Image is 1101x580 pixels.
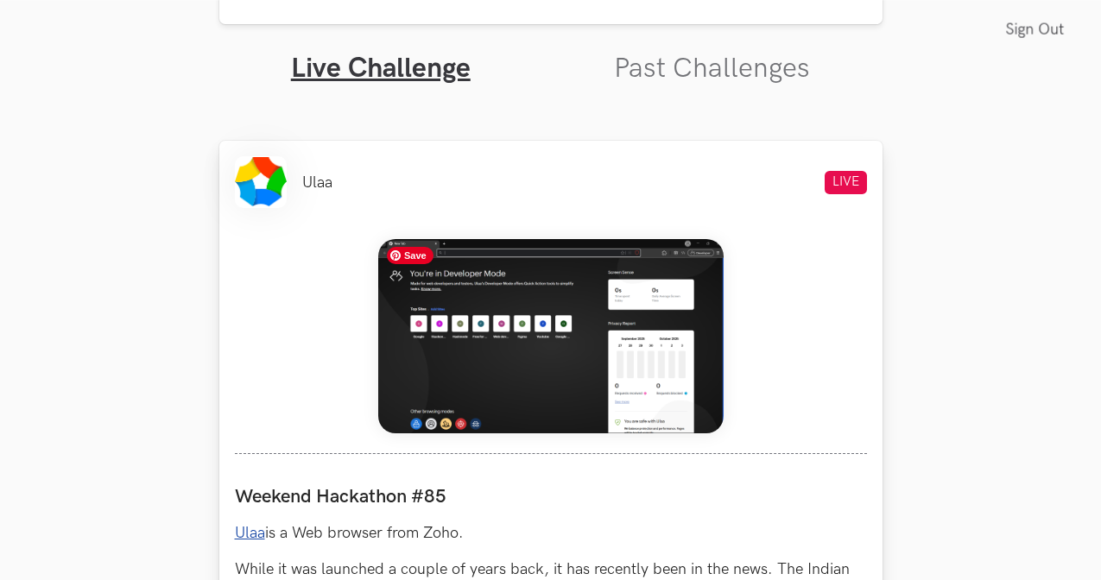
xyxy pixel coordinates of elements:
a: Sign Out [1005,10,1073,49]
span: Save [387,247,433,264]
a: Past Challenges [614,52,810,85]
li: Ulaa [302,173,332,192]
label: Weekend Hackathon #85 [235,485,867,508]
a: Live Challenge [291,52,471,85]
a: Ulaa [235,524,265,542]
ul: Tabs Interface [219,24,883,85]
span: LIVE [825,171,867,194]
img: Weekend_Hackathon_85_banner.png [378,239,724,433]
